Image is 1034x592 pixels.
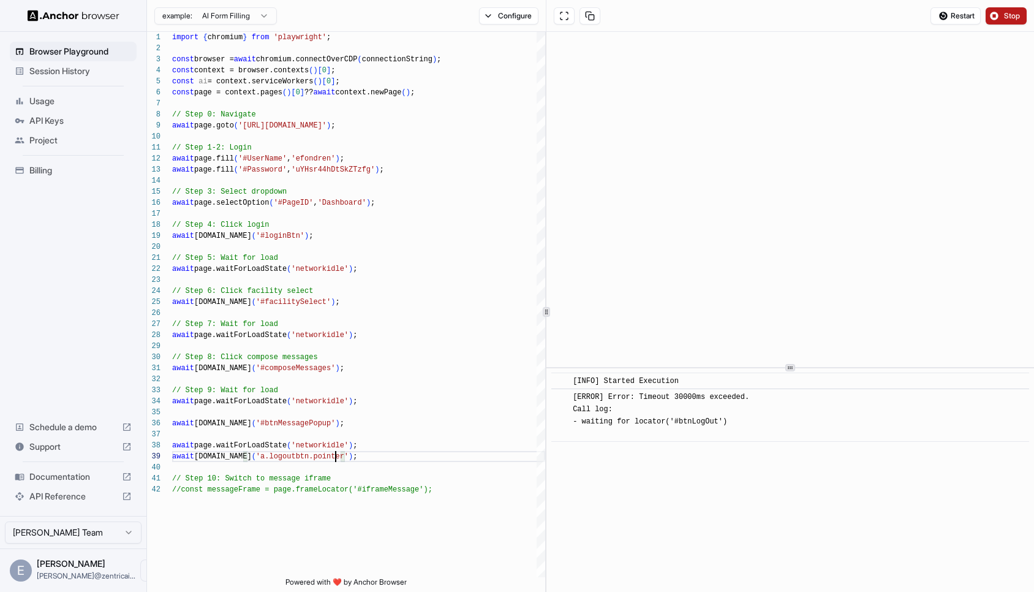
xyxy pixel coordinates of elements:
[252,364,256,373] span: (
[304,232,309,240] span: )
[147,131,160,142] div: 10
[147,264,160,275] div: 22
[256,55,358,64] span: chromium.connectOverCDP
[172,143,252,152] span: // Step 1-2: Login
[208,77,314,86] span: = context.serviceWorkers
[194,165,234,174] span: page.fill
[335,88,401,97] span: context.newPage
[172,485,393,494] span: //const messageFrame = page.frameLocator('#iframeM
[147,208,160,219] div: 17
[147,341,160,352] div: 29
[557,375,564,387] span: ​
[194,232,252,240] span: [DOMAIN_NAME]
[172,353,318,362] span: // Step 8: Click compose messages
[172,364,194,373] span: await
[432,55,437,64] span: )
[10,91,137,111] div: Usage
[291,88,295,97] span: [
[291,397,349,406] span: 'networkidle'
[313,199,317,207] span: ,
[147,76,160,87] div: 5
[309,66,313,75] span: (
[353,397,357,406] span: ;
[951,11,975,21] span: Restart
[147,308,160,319] div: 26
[340,154,344,163] span: ;
[29,95,132,107] span: Usage
[194,397,287,406] span: page.waitForLoadState
[349,441,353,450] span: )
[29,441,117,453] span: Support
[208,33,243,42] span: chromium
[147,297,160,308] div: 25
[366,199,371,207] span: )
[340,364,344,373] span: ;
[291,154,335,163] span: 'efondren'
[304,88,313,97] span: ??
[194,121,234,130] span: page.goto
[194,298,252,306] span: [DOMAIN_NAME]
[282,88,287,97] span: (
[172,265,194,273] span: await
[172,474,331,483] span: // Step 10: Switch to message iframe
[147,440,160,451] div: 38
[147,43,160,54] div: 2
[140,560,162,582] button: Open menu
[353,452,357,461] span: ;
[162,11,192,21] span: example:
[147,286,160,297] div: 24
[326,77,331,86] span: 0
[172,165,194,174] span: await
[243,33,247,42] span: }
[331,77,335,86] span: ]
[313,77,317,86] span: (
[147,54,160,65] div: 3
[326,66,331,75] span: ]
[147,230,160,241] div: 19
[29,421,117,433] span: Schedule a demo
[340,419,344,428] span: ;
[353,331,357,340] span: ;
[172,298,194,306] span: await
[147,252,160,264] div: 21
[29,490,117,503] span: API Reference
[353,441,357,450] span: ;
[172,154,194,163] span: await
[172,232,194,240] span: await
[252,232,256,240] span: (
[322,66,326,75] span: 0
[274,33,326,42] span: 'playwright'
[362,55,432,64] span: connectionString
[147,429,160,440] div: 37
[29,164,132,176] span: Billing
[322,77,326,86] span: [
[147,451,160,462] div: 39
[172,55,194,64] span: const
[172,452,194,461] span: await
[147,396,160,407] div: 34
[300,88,304,97] span: ]
[147,462,160,473] div: 40
[172,66,194,75] span: const
[147,241,160,252] div: 20
[349,452,353,461] span: )
[147,319,160,330] div: 27
[194,441,287,450] span: page.waitForLoadState
[10,61,137,81] div: Session History
[353,265,357,273] span: ;
[410,88,415,97] span: ;
[371,199,375,207] span: ;
[10,417,137,437] div: Schedule a demo
[309,232,313,240] span: ;
[252,33,270,42] span: from
[10,437,137,457] div: Support
[29,115,132,127] span: API Keys
[274,199,314,207] span: '#PageID'
[147,385,160,396] div: 33
[573,377,679,385] span: [INFO] Started Execution
[287,441,291,450] span: (
[331,66,335,75] span: ;
[291,165,375,174] span: 'uYHsr44hDtSkZTzfg'
[335,419,339,428] span: )
[10,131,137,150] div: Project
